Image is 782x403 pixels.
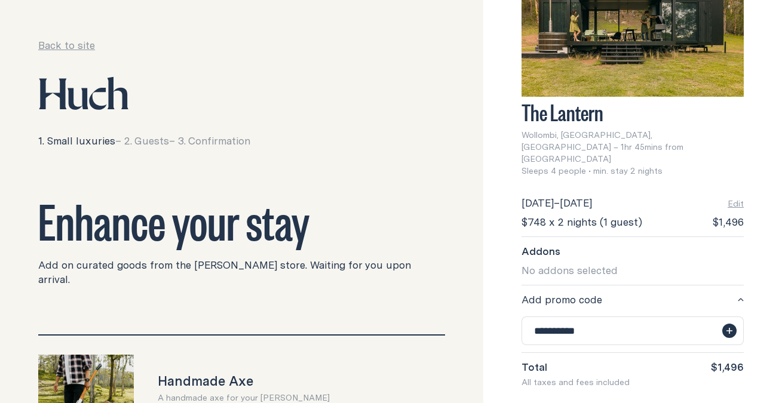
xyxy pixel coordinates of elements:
[178,133,250,148] span: 3. Confirmation
[522,293,744,307] button: Add promo code
[522,104,744,119] h3: The Lantern
[522,244,560,259] span: Addons
[38,196,445,244] h2: Enhance your stay
[713,215,744,229] span: $1,496
[522,215,642,229] span: $748 x 2 nights (1 guest)
[38,133,115,148] span: 1. Small luxuries
[522,129,744,165] span: Wollombi, [GEOGRAPHIC_DATA], [GEOGRAPHIC_DATA] – 1hr 45mins from [GEOGRAPHIC_DATA]
[158,373,330,389] h3: Handmade Axe
[560,195,592,210] span: [DATE]
[124,133,169,148] span: 2. Guests
[522,165,663,177] span: Sleeps 4 people • min. stay 2 nights
[38,38,95,53] a: Back to site
[728,198,744,210] button: Edit
[522,196,592,210] div: –
[522,195,554,210] span: [DATE]
[169,133,175,148] span: –
[522,360,547,374] span: Total
[522,293,602,307] span: Add promo code
[522,263,618,278] span: No addons selected
[38,258,445,287] p: Add on curated goods from the [PERSON_NAME] store. Waiting for you upon arrival.
[522,376,630,388] span: All taxes and fees included
[115,133,121,148] span: –
[711,360,744,374] span: $1,496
